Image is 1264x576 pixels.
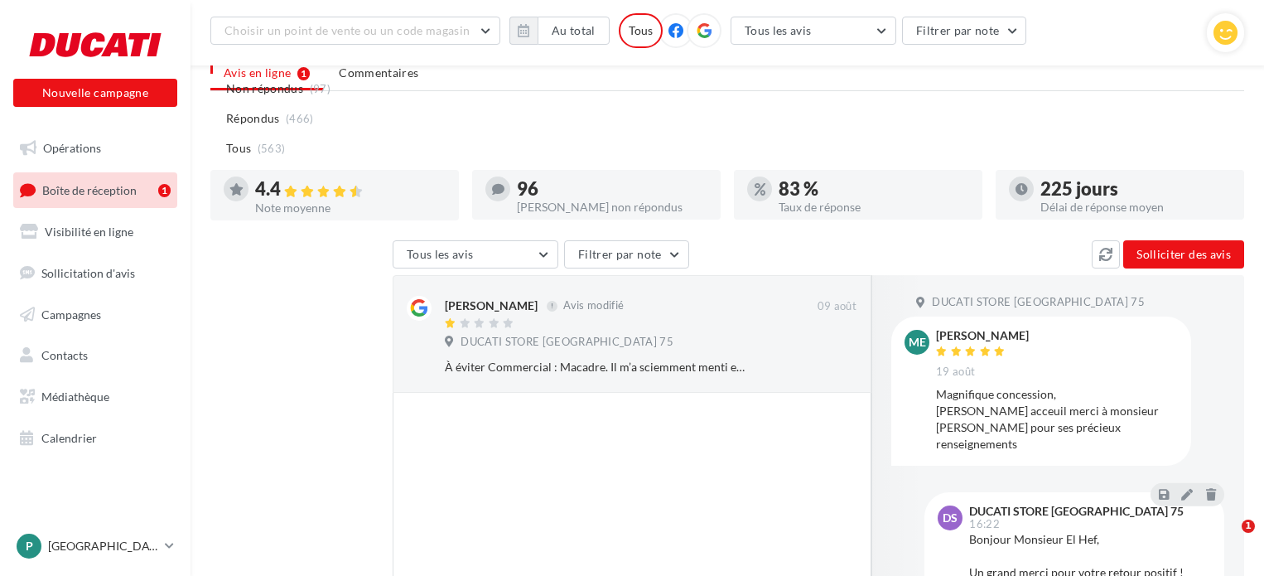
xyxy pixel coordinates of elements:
[517,201,707,213] div: [PERSON_NAME] non répondus
[41,431,97,445] span: Calendrier
[745,23,812,37] span: Tous les avis
[1123,240,1244,269] button: Solliciter des avis
[936,365,975,380] span: 19 août
[969,506,1184,517] div: DUCATI STORE [GEOGRAPHIC_DATA] 75
[158,184,171,197] div: 1
[10,338,181,373] a: Contacts
[517,180,707,198] div: 96
[255,180,446,199] div: 4.4
[10,215,181,249] a: Visibilité en ligne
[258,142,286,155] span: (563)
[41,348,88,362] span: Contacts
[563,299,624,312] span: Avis modifié
[224,23,470,37] span: Choisir un point de vente ou un code magasin
[538,17,610,45] button: Au total
[936,386,1178,453] div: Magnifique concession, [PERSON_NAME] acceuil merci à monsieur [PERSON_NAME] pour ses précieux ren...
[619,13,663,48] div: Tous
[779,180,969,198] div: 83 %
[509,17,610,45] button: Au total
[41,307,101,321] span: Campagnes
[445,359,749,375] div: À éviter Commercial : Macadre. Il m’a sciemment menti en me promettant une livraison avant fermet...
[407,247,474,261] span: Tous les avis
[13,530,177,562] a: P [GEOGRAPHIC_DATA]
[10,421,181,456] a: Calendrier
[226,80,303,97] span: Non répondus
[10,172,181,208] a: Boîte de réception1
[10,256,181,291] a: Sollicitation d'avis
[445,298,538,314] div: [PERSON_NAME]
[226,140,251,157] span: Tous
[10,298,181,332] a: Campagnes
[45,225,133,239] span: Visibilité en ligne
[1242,520,1255,533] span: 1
[41,390,109,404] span: Médiathèque
[43,141,101,155] span: Opérations
[731,17,896,45] button: Tous les avis
[1040,180,1231,198] div: 225 jours
[41,266,135,280] span: Sollicitation d'avis
[909,334,926,351] span: ME
[943,510,958,526] span: DS
[1040,201,1231,213] div: Délai de réponse moyen
[310,82,330,95] span: (97)
[779,201,969,213] div: Taux de réponse
[255,202,446,214] div: Note moyenne
[932,295,1145,310] span: DUCATI STORE [GEOGRAPHIC_DATA] 75
[461,335,673,350] span: DUCATI STORE [GEOGRAPHIC_DATA] 75
[1208,520,1247,559] iframe: Intercom live chat
[564,240,689,269] button: Filtrer par note
[10,131,181,166] a: Opérations
[210,17,500,45] button: Choisir un point de vente ou un code magasin
[818,299,856,314] span: 09 août
[969,519,1000,530] span: 16:22
[286,112,314,125] span: (466)
[936,330,1029,341] div: [PERSON_NAME]
[48,538,158,554] p: [GEOGRAPHIC_DATA]
[902,17,1027,45] button: Filtrer par note
[226,110,280,127] span: Répondus
[13,79,177,107] button: Nouvelle campagne
[42,182,137,196] span: Boîte de réception
[393,240,558,269] button: Tous les avis
[10,380,181,414] a: Médiathèque
[26,538,33,554] span: P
